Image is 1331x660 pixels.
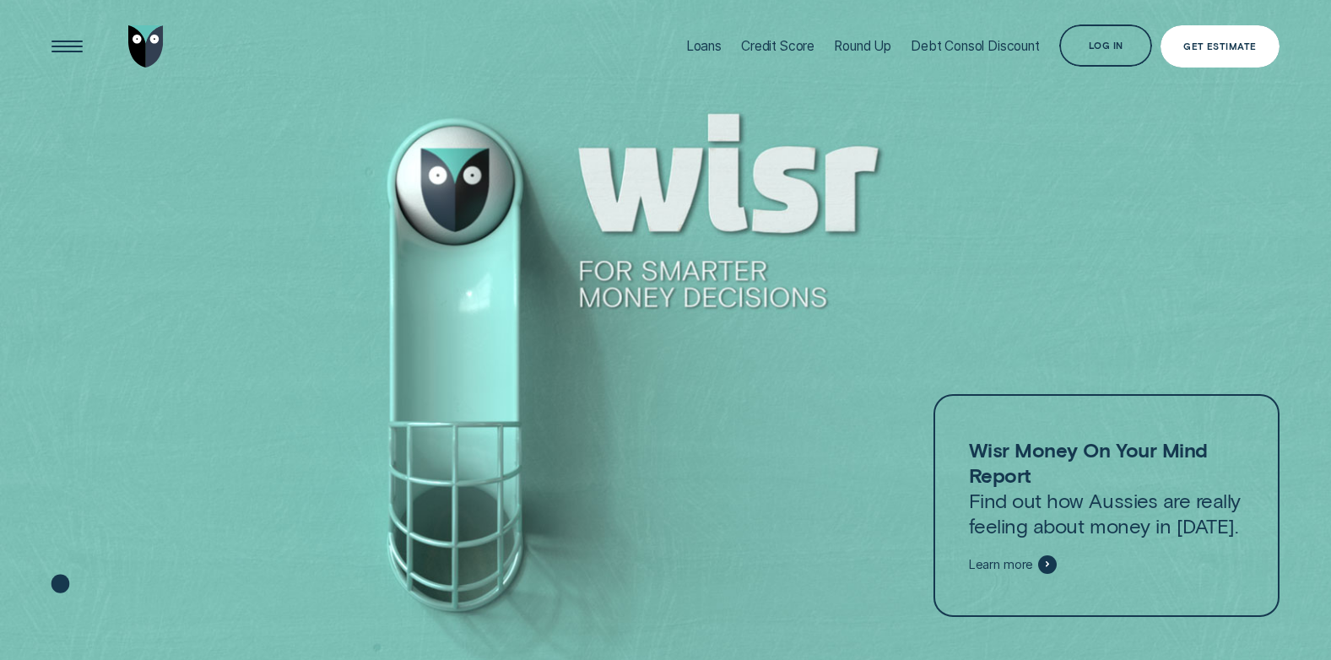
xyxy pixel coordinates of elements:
div: Round Up [834,38,891,54]
a: Wisr Money On Your Mind ReportFind out how Aussies are really feeling about money in [DATE].Learn... [933,394,1280,616]
img: Wisr [128,25,163,68]
div: Get Estimate [1183,42,1256,51]
button: Open Menu [46,25,88,68]
div: Loans [686,38,722,54]
span: Learn more [969,557,1034,572]
p: Find out how Aussies are really feeling about money in [DATE]. [969,437,1245,538]
strong: Wisr Money On Your Mind Report [969,437,1208,487]
button: Log in [1059,24,1153,67]
div: Credit Score [741,38,814,54]
div: Debt Consol Discount [911,38,1040,54]
a: Get Estimate [1161,25,1280,68]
